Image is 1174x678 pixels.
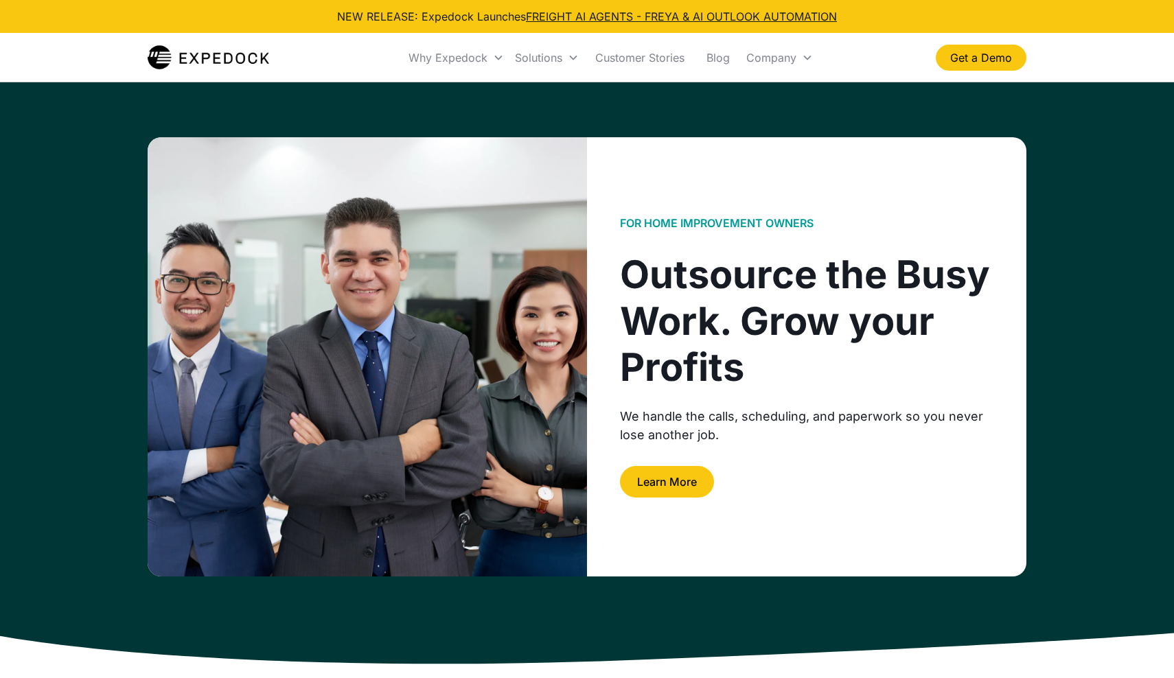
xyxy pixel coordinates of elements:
a: Customer Stories [584,34,695,81]
a: Get a Demo [936,45,1026,71]
div: Outsource the Busy Work. Grow your Profits [620,252,993,390]
img: three employees in corporate suit and in cross arm pose [148,137,587,576]
h1: FOR Home improvement owners [620,217,814,230]
div: Company [741,34,818,81]
div: NEW RELEASE: Expedock Launches [337,8,837,25]
div: Why Expedock [403,34,509,81]
a: FREIGHT AI AGENTS - FREYA & AI OUTLOOK AUTOMATION [526,10,837,23]
div: We handle the calls, scheduling, and paperwork so you never lose another job. [620,407,993,444]
div: Why Expedock [408,51,487,65]
a: home [148,44,269,71]
img: Expedock Logo [148,44,269,71]
div: Solutions [509,34,584,81]
div: Solutions [515,51,562,65]
a: Learn More [620,466,714,498]
a: Blog [695,34,741,81]
div: Company [746,51,796,65]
